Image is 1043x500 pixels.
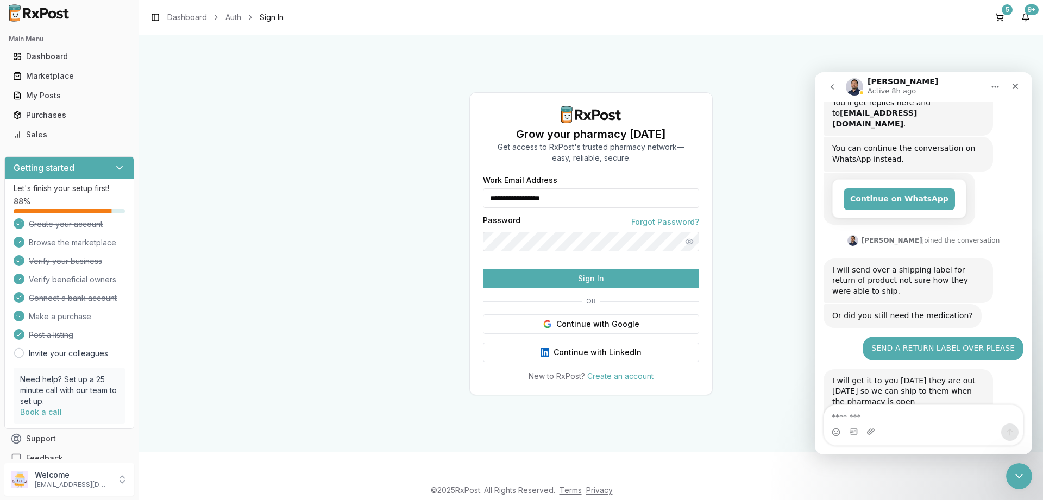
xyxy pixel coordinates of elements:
[9,86,130,105] a: My Posts
[9,297,178,342] div: I will get it to you [DATE] they are out [DATE] so we can ship to them when the pharmacy is open
[483,176,699,184] label: Work Email Address
[14,196,30,207] span: 88 %
[9,232,209,264] div: Manuel says…
[483,343,699,362] button: Continue with LinkedIn
[4,67,134,85] button: Marketplace
[29,330,73,340] span: Post a listing
[17,193,169,225] div: I will send over a shipping label for return of product not sure how they were able to ship.
[1006,463,1032,489] iframe: Intercom live chat
[1017,9,1034,26] button: 9+
[9,65,209,100] div: Roxy says…
[17,356,26,364] button: Emoji picker
[14,183,125,194] p: Let's finish your setup first!
[9,100,209,161] div: Roxy says…
[4,4,74,22] img: RxPost Logo
[4,106,134,124] button: Purchases
[9,100,160,153] div: Continue on WhatsApp
[17,238,158,249] div: Or did you still need the medication?
[4,87,134,104] button: My Posts
[9,66,130,86] a: Marketplace
[26,453,63,464] span: Feedback
[186,351,204,369] button: Send a message…
[1025,4,1039,15] div: 9+
[17,71,169,92] div: You can continue the conversation on WhatsApp instead.
[556,106,626,123] img: RxPost Logo
[9,161,209,186] div: Manuel says…
[9,65,178,99] div: You can continue the conversation on WhatsApp instead.
[48,264,209,288] div: SEND A RETURN LABEL OVER PLEASE
[29,348,108,359] a: Invite your colleagues
[29,116,140,138] button: Continue on WhatsApp
[9,35,130,43] h2: Main Menu
[483,269,699,288] button: Sign In
[9,232,167,256] div: Or did you still need the medication?
[9,47,130,66] a: Dashboard
[13,90,125,101] div: My Posts
[560,485,582,495] a: Terms
[20,407,62,416] a: Book a call
[20,374,118,407] p: Need help? Set up a 25 minute call with our team to set up.
[541,348,549,357] img: LinkedIn
[29,293,117,303] span: Connect a bank account
[33,163,43,174] img: Profile image for Manuel
[11,471,28,488] img: User avatar
[47,163,185,173] div: joined the conversation
[29,219,103,230] span: Create your account
[483,217,520,227] label: Password
[631,217,699,227] a: Forgot Password?
[9,125,130,144] a: Sales
[47,164,108,172] b: [PERSON_NAME]
[9,105,130,125] a: Purchases
[9,264,209,297] div: Richard says…
[35,480,110,489] p: [EMAIL_ADDRESS][DOMAIN_NAME]
[35,470,110,480] p: Welcome
[529,371,585,381] span: New to RxPost?
[14,161,74,174] h3: Getting started
[680,232,699,251] button: Show password
[52,355,60,364] button: Upload attachment
[815,72,1032,454] iframe: Intercom live chat
[29,274,116,285] span: Verify beneficial owners
[582,297,600,306] span: OR
[260,12,284,23] span: Sign In
[498,142,684,163] p: Get access to RxPost's trusted pharmacy network— easy, reliable, secure.
[9,333,208,351] textarea: Message…
[498,126,684,142] h1: Grow your pharmacy [DATE]
[9,186,209,232] div: Manuel says…
[225,12,241,23] a: Auth
[1002,4,1013,15] div: 5
[9,297,209,343] div: Manuel says…
[586,485,613,495] a: Privacy
[13,51,125,62] div: Dashboard
[29,311,91,322] span: Make a purchase
[17,303,169,336] div: I will get it to you [DATE] they are out [DATE] so we can ship to them when the pharmacy is open
[29,256,102,267] span: Verify your business
[4,126,134,143] button: Sales
[34,355,43,364] button: Gif picker
[9,186,178,231] div: I will send over a shipping label for return of product not sure how they were able to ship.
[13,71,125,81] div: Marketplace
[4,429,134,448] button: Support
[4,448,134,468] button: Feedback
[13,129,125,140] div: Sales
[17,4,169,57] div: The team will get back to you on this. Our usual reply time is a few hours. You'll get replies he...
[587,371,654,381] a: Create an account
[991,9,1008,26] button: 5
[167,12,207,23] a: Dashboard
[4,48,134,65] button: Dashboard
[17,36,102,56] b: [EMAIL_ADDRESS][DOMAIN_NAME]
[13,110,125,121] div: Purchases
[56,271,200,282] div: SEND A RETURN LABEL OVER PLEASE
[483,314,699,334] button: Continue with Google
[167,12,284,23] nav: breadcrumb
[543,320,552,328] img: Google
[29,237,116,248] span: Browse the marketplace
